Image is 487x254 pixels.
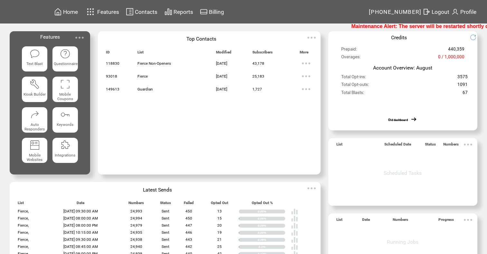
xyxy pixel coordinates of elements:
[54,61,78,66] span: Questionnaire
[27,153,42,162] span: Mobile Websites
[22,107,47,133] a: Auto Responders
[217,230,222,235] span: 19
[252,74,264,79] span: 25,183
[186,36,216,42] span: Top Contacts
[423,8,430,16] img: exit.svg
[164,7,194,17] a: Reports
[18,201,24,208] span: List
[391,34,407,41] span: Credits
[85,6,96,17] img: features.svg
[162,223,169,228] span: Sent
[384,170,422,176] span: Scheduled Tasks
[438,54,464,62] span: 0 / 1,000,000
[137,50,144,57] span: List
[291,229,298,236] img: poll%20-%20white.svg
[63,209,98,213] span: [DATE] 09:30:00 AM
[252,87,262,91] span: 1,727
[22,77,47,102] a: Kiosk Builder
[438,217,454,225] span: Progress
[393,217,408,225] span: Numbers
[126,8,134,16] img: contacts.svg
[18,223,29,228] span: Fierce,
[211,201,228,208] span: Opted Out
[258,231,285,235] div: 0.08%
[185,223,192,228] span: 447
[162,237,169,242] span: Sent
[185,209,192,213] span: 450
[30,79,40,89] img: tool%201.svg
[18,230,29,235] span: Fierce,
[52,46,78,72] a: Questionnaire
[130,244,142,249] span: 24,940
[252,201,273,208] span: Opted Out %
[54,8,62,16] img: home.svg
[291,222,298,229] img: poll%20-%20white.svg
[369,9,422,15] span: [PHONE_NUMBER]
[185,237,192,242] span: 443
[130,230,142,235] span: 24,935
[73,31,86,44] img: ellypsis.svg
[52,107,78,133] a: Keywords
[462,213,474,226] img: ellypsis.svg
[470,34,481,41] img: refresh.png
[217,244,222,249] span: 25
[341,54,361,62] span: Overages:
[185,230,192,235] span: 446
[425,142,436,149] span: Status
[463,90,468,98] span: 67
[125,7,158,17] a: Contacts
[460,9,476,15] span: Profile
[388,118,408,122] a: Old dashboard
[57,122,73,127] span: Keywords
[106,87,119,91] span: 149613
[291,208,298,215] img: poll%20-%20white.svg
[63,223,98,228] span: [DATE] 08:00:00 PM
[22,138,47,163] a: Mobile Websites
[185,244,192,249] span: 442
[162,244,169,249] span: Sent
[60,49,70,59] img: questionnaire.svg
[300,83,313,96] img: ellypsis.svg
[451,8,459,16] img: profile.svg
[432,9,449,15] span: Logout
[130,237,142,242] span: 24,938
[173,9,193,15] span: Reports
[336,142,342,149] span: List
[199,7,225,17] a: Billing
[63,9,78,15] span: Home
[258,210,285,213] div: 0.05%
[18,209,29,213] span: Fierce,
[291,215,298,222] img: poll%20-%20white.svg
[53,7,79,17] a: Home
[52,138,78,163] a: Integrations
[97,9,119,15] span: Features
[18,216,29,221] span: Fierce,
[57,92,73,101] span: Mobile Coupons
[26,61,43,66] span: Text Blast
[60,109,70,120] img: keywords.svg
[252,50,273,57] span: Subscribers
[291,236,298,243] img: poll%20-%20white.svg
[137,87,153,91] span: Guardian
[217,223,222,228] span: 20
[258,217,285,221] div: 0.06%
[106,50,110,57] span: ID
[60,79,70,89] img: coupons.svg
[217,216,222,221] span: 15
[185,216,192,221] span: 450
[300,57,313,70] img: ellypsis.svg
[52,77,78,102] a: Mobile Coupons
[209,9,224,15] span: Billing
[18,244,29,249] span: Fierce,
[457,82,468,90] span: 1091
[77,201,84,208] span: Date
[22,46,47,72] a: Text Blast
[84,5,120,18] a: Features
[252,61,264,66] span: 43,178
[30,109,40,120] img: auto-responders.svg
[135,9,157,15] span: Contacts
[448,47,464,54] span: 440,359
[164,8,172,16] img: chart.svg
[160,201,171,208] span: Status
[336,217,342,225] span: List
